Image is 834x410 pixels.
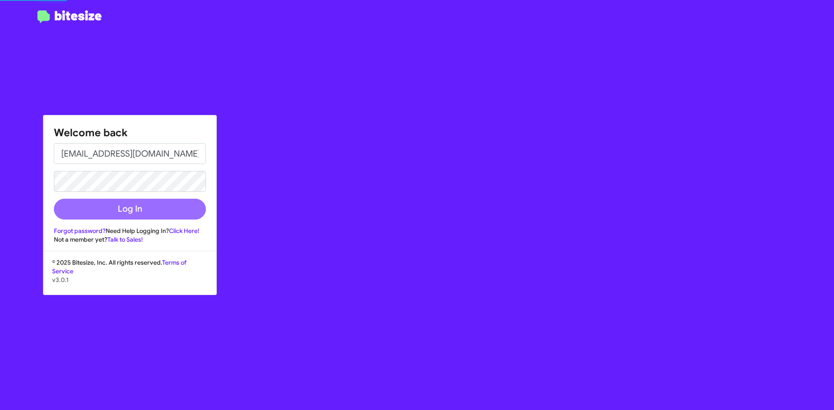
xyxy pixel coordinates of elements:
div: Need Help Logging In? [54,226,206,235]
input: Email address [54,143,206,164]
button: Log In [54,199,206,220]
p: v3.0.1 [52,276,208,284]
a: Talk to Sales! [107,236,143,243]
h1: Welcome back [54,126,206,140]
a: Click Here! [169,227,199,235]
a: Forgot password? [54,227,106,235]
div: Not a member yet? [54,235,206,244]
div: © 2025 Bitesize, Inc. All rights reserved. [43,258,216,295]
